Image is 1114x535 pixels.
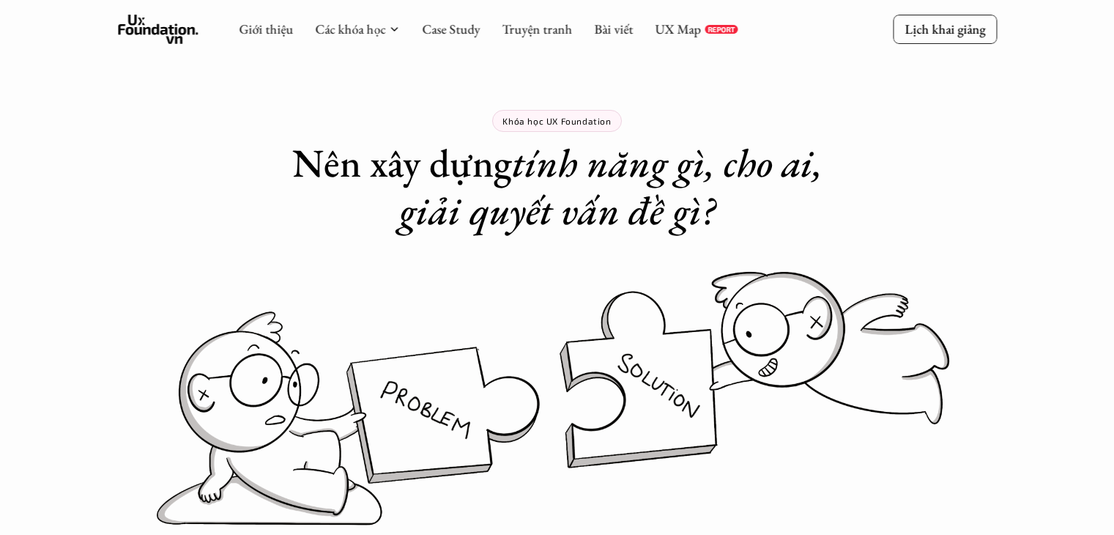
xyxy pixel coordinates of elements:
[315,21,385,37] a: Các khóa học
[502,116,611,126] p: Khóa học UX Foundation
[594,21,633,37] a: Bài viết
[905,21,985,37] p: Lịch khai giảng
[705,25,738,34] a: REPORT
[502,21,572,37] a: Truyện tranh
[708,25,735,34] p: REPORT
[893,15,997,43] a: Lịch khai giảng
[422,21,480,37] a: Case Study
[239,21,293,37] a: Giới thiệu
[264,139,850,235] h1: Nên xây dựng
[399,137,831,236] em: tính năng gì, cho ai, giải quyết vấn đề gì?
[655,21,701,37] a: UX Map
